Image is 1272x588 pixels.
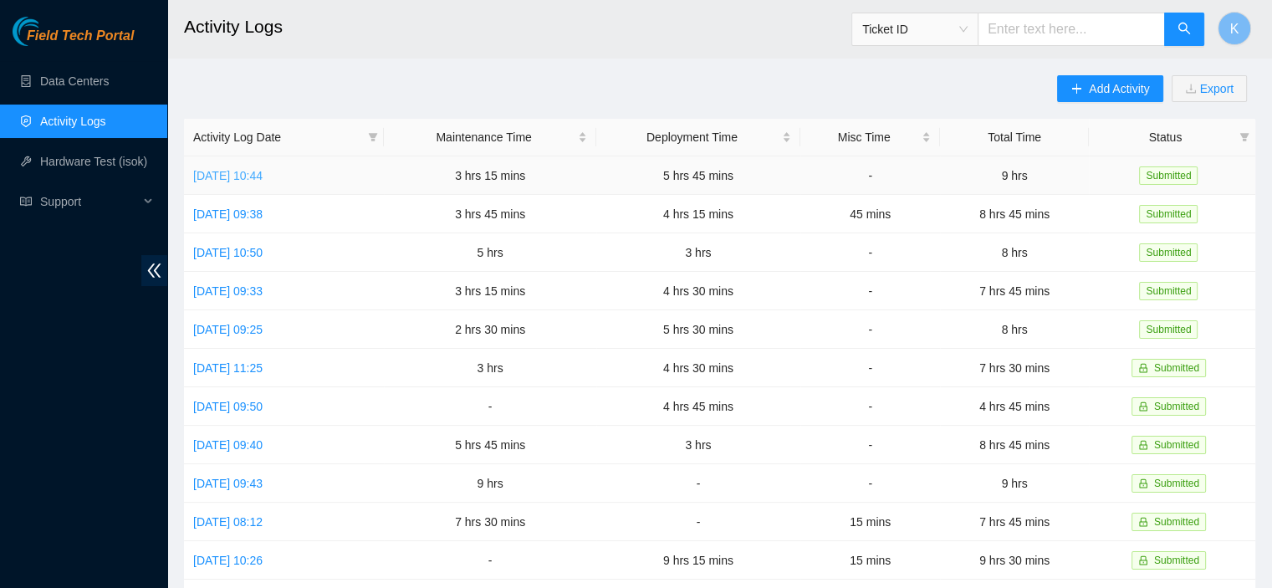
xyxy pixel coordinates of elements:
td: - [800,233,940,272]
span: Submitted [1139,243,1198,262]
td: 3 hrs [596,426,800,464]
td: - [800,272,940,310]
td: 8 hrs 45 mins [940,195,1088,233]
span: Support [40,185,139,218]
td: 8 hrs 45 mins [940,426,1088,464]
a: [DATE] 09:38 [193,207,263,221]
td: 3 hrs 15 mins [384,272,595,310]
a: [DATE] 08:12 [193,515,263,529]
button: plusAdd Activity [1057,75,1162,102]
td: 15 mins [800,503,940,541]
span: lock [1138,440,1148,450]
button: search [1164,13,1204,46]
td: - [800,464,940,503]
button: downloadExport [1172,75,1247,102]
a: [DATE] 10:26 [193,554,263,567]
span: Submitted [1139,320,1198,339]
span: Submitted [1154,516,1199,528]
span: Submitted [1139,282,1198,300]
td: 7 hrs 45 mins [940,503,1088,541]
td: 4 hrs 45 mins [596,387,800,426]
span: Submitted [1154,362,1199,374]
a: Data Centers [40,74,109,88]
td: 4 hrs 45 mins [940,387,1088,426]
td: 7 hrs 30 mins [384,503,595,541]
span: Submitted [1154,478,1199,489]
span: filter [365,125,381,150]
span: filter [368,132,378,142]
td: - [384,387,595,426]
span: K [1230,18,1239,39]
td: - [800,426,940,464]
td: 4 hrs 15 mins [596,195,800,233]
span: search [1177,22,1191,38]
a: [DATE] 11:25 [193,361,263,375]
img: Akamai Technologies [13,17,84,46]
a: Akamai TechnologiesField Tech Portal [13,30,134,52]
td: 5 hrs 45 mins [596,156,800,195]
a: Activity Logs [40,115,106,128]
td: 3 hrs [596,233,800,272]
td: 3 hrs [384,349,595,387]
a: [DATE] 09:25 [193,323,263,336]
a: [DATE] 09:43 [193,477,263,490]
td: 9 hrs [940,156,1088,195]
td: 5 hrs 30 mins [596,310,800,349]
span: Field Tech Portal [27,28,134,44]
td: 7 hrs 30 mins [940,349,1088,387]
a: [DATE] 09:50 [193,400,263,413]
span: Add Activity [1089,79,1149,98]
td: 8 hrs [940,233,1088,272]
td: 7 hrs 45 mins [940,272,1088,310]
td: - [800,349,940,387]
span: lock [1138,555,1148,565]
button: K [1218,12,1251,45]
a: [DATE] 10:50 [193,246,263,259]
td: 9 hrs 15 mins [596,541,800,580]
td: 9 hrs [384,464,595,503]
span: double-left [141,255,167,286]
td: - [596,503,800,541]
td: 15 mins [800,541,940,580]
span: Submitted [1154,439,1199,451]
span: Status [1098,128,1233,146]
td: - [800,310,940,349]
span: Ticket ID [862,17,968,42]
td: 2 hrs 30 mins [384,310,595,349]
td: 8 hrs [940,310,1088,349]
input: Enter text here... [978,13,1165,46]
a: [DATE] 09:40 [193,438,263,452]
span: filter [1239,132,1249,142]
th: Total Time [940,119,1088,156]
td: - [800,387,940,426]
td: 9 hrs 30 mins [940,541,1088,580]
td: - [800,156,940,195]
td: 5 hrs [384,233,595,272]
span: lock [1138,517,1148,527]
a: [DATE] 09:33 [193,284,263,298]
span: plus [1070,83,1082,96]
span: filter [1236,125,1253,150]
span: lock [1138,401,1148,412]
td: 45 mins [800,195,940,233]
span: lock [1138,478,1148,488]
td: 9 hrs [940,464,1088,503]
span: Activity Log Date [193,128,361,146]
td: 4 hrs 30 mins [596,349,800,387]
td: - [596,464,800,503]
td: 3 hrs 45 mins [384,195,595,233]
td: - [384,541,595,580]
a: [DATE] 10:44 [193,169,263,182]
td: 3 hrs 15 mins [384,156,595,195]
span: Submitted [1154,401,1199,412]
span: Submitted [1154,555,1199,566]
td: 5 hrs 45 mins [384,426,595,464]
span: read [20,196,32,207]
span: lock [1138,363,1148,373]
td: 4 hrs 30 mins [596,272,800,310]
span: Submitted [1139,166,1198,185]
span: Submitted [1139,205,1198,223]
a: Hardware Test (isok) [40,155,147,168]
